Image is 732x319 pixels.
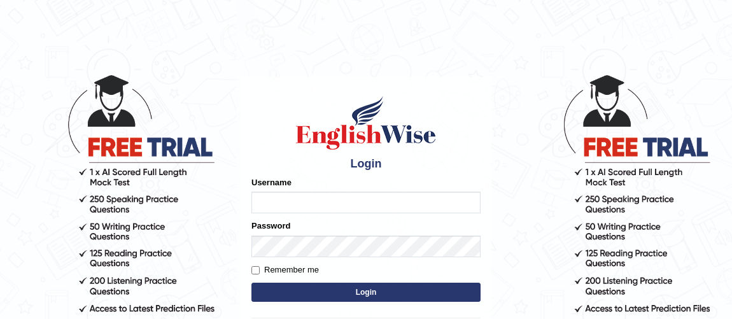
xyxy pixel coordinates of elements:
[251,220,290,232] label: Password
[251,283,481,302] button: Login
[251,266,260,274] input: Remember me
[251,158,481,171] h4: Login
[251,176,292,188] label: Username
[293,94,439,152] img: Logo of English Wise sign in for intelligent practice with AI
[251,264,319,276] label: Remember me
